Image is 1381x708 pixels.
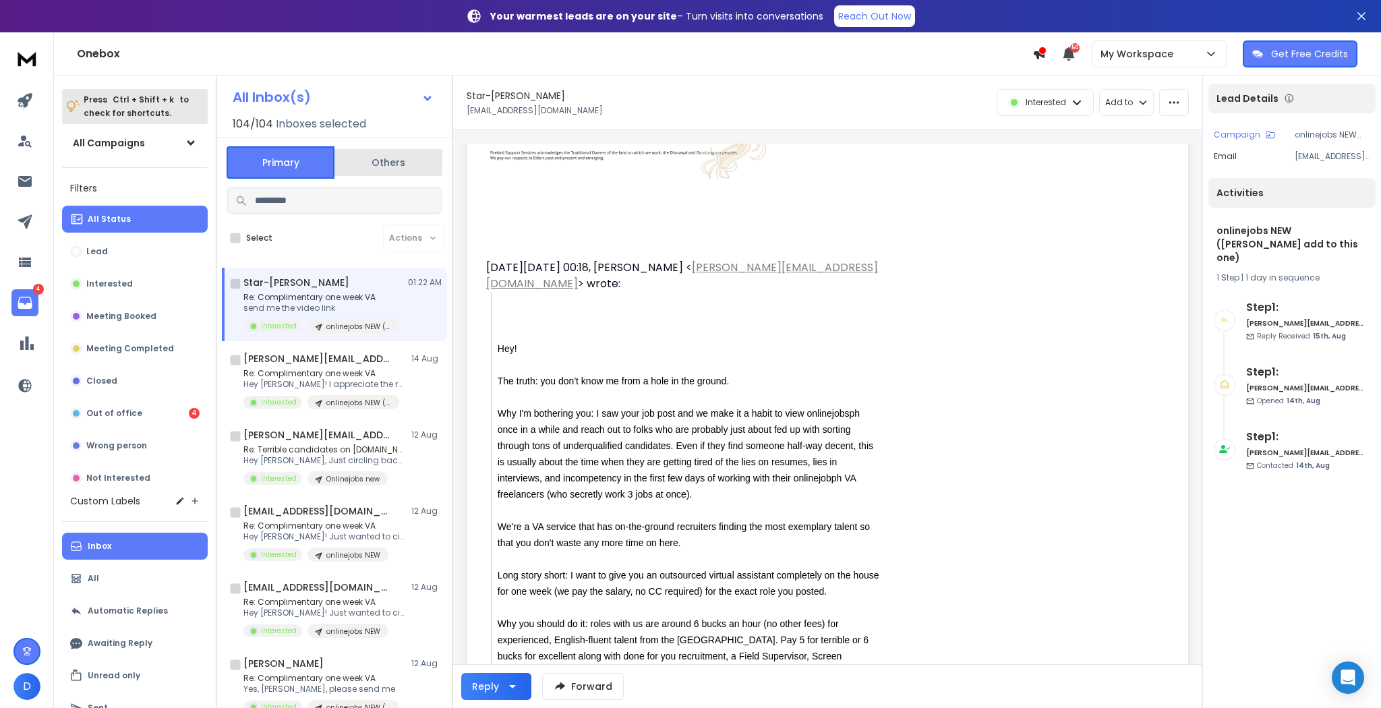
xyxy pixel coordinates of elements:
[243,581,392,594] h1: [EMAIL_ADDRESS][DOMAIN_NAME]
[88,573,99,584] p: All
[334,148,442,177] button: Others
[1313,331,1346,341] span: 15th, Aug
[261,626,297,636] p: Interested
[88,670,140,681] p: Unread only
[1216,224,1368,264] h1: onlinejobs NEW ([PERSON_NAME] add to this one)
[243,368,405,379] p: Re: Complimentary one week VA
[243,684,399,695] p: Yes, [PERSON_NAME], please send me
[486,260,880,292] div: [DATE][DATE] 00:18, [PERSON_NAME] < > wrote:
[461,673,531,700] button: Reply
[227,146,334,179] button: Primary
[11,289,38,316] a: 4
[33,284,44,295] p: 4
[1257,461,1330,471] p: Contacted
[261,550,297,560] p: Interested
[1214,129,1260,140] p: Campaign
[1246,318,1364,328] h6: [PERSON_NAME][EMAIL_ADDRESS][DOMAIN_NAME]
[1214,129,1275,140] button: Campaign
[62,367,208,394] button: Closed
[1214,151,1237,162] p: Email
[1245,272,1320,283] span: 1 day in sequence
[243,276,349,289] h1: Star-[PERSON_NAME]
[411,506,442,517] p: 12 Aug
[498,570,882,597] span: Long story short: I want to give you an outsourced virtual assistant completely on the house for ...
[326,626,380,637] p: onlinejobs NEW
[498,408,876,500] span: Why I'm bothering you: I saw your job post and we make it a habit to view onlinejobsph once in a ...
[261,473,297,483] p: Interested
[243,379,405,390] p: Hey [PERSON_NAME]! I appreciate the response.
[243,597,405,608] p: Re: Complimentary one week VA
[1246,299,1364,316] h6: Step 1 :
[243,428,392,442] h1: [PERSON_NAME][EMAIL_ADDRESS][DOMAIN_NAME]
[86,343,174,354] p: Meeting Completed
[62,597,208,624] button: Automatic Replies
[243,531,405,542] p: Hey [PERSON_NAME]! Just wanted to circle
[411,582,442,593] p: 12 Aug
[233,116,273,132] span: 104 / 104
[84,93,189,120] p: Press to check for shortcuts.
[88,606,168,616] p: Automatic Replies
[13,46,40,71] img: logo
[62,465,208,492] button: Not Interested
[62,270,208,297] button: Interested
[62,630,208,657] button: Awaiting Reply
[86,311,156,322] p: Meeting Booked
[86,440,147,451] p: Wrong person
[243,303,399,314] p: send me the video link
[62,238,208,265] button: Lead
[1246,448,1364,458] h6: [PERSON_NAME][EMAIL_ADDRESS][DOMAIN_NAME]
[13,673,40,700] button: D
[62,432,208,459] button: Wrong person
[222,84,444,111] button: All Inbox(s)
[1287,396,1320,406] span: 14th, Aug
[326,322,391,332] p: onlinejobs NEW ([PERSON_NAME] add to this one)
[70,494,140,508] h3: Custom Labels
[1246,429,1364,445] h6: Step 1 :
[326,474,380,484] p: Onlinejobs new
[467,105,603,116] p: [EMAIL_ADDRESS][DOMAIN_NAME]
[1246,364,1364,380] h6: Step 1 :
[1246,383,1364,393] h6: [PERSON_NAME][EMAIL_ADDRESS][DOMAIN_NAME]
[243,608,405,618] p: Hey [PERSON_NAME]! Just wanted to circle
[1243,40,1357,67] button: Get Free Credits
[261,397,297,407] p: Interested
[467,89,565,102] h1: Star-[PERSON_NAME]
[243,444,405,455] p: Re: Terrible candidates on [DOMAIN_NAME]
[62,662,208,689] button: Unread only
[88,214,131,225] p: All Status
[472,680,499,693] div: Reply
[1216,92,1279,105] p: Lead Details
[326,550,380,560] p: onlinejobs NEW
[1070,43,1080,53] span: 50
[498,618,873,694] span: Why you should do it: roles with us are around 6 bucks an hour (no other fees) for experienced, E...
[1296,461,1330,471] span: 14th, Aug
[1271,47,1348,61] p: Get Free Credits
[411,430,442,440] p: 12 Aug
[838,9,911,23] p: Reach Out Now
[86,278,133,289] p: Interested
[88,541,111,552] p: Inbox
[1257,331,1346,341] p: Reply Received
[62,400,208,427] button: Out of office4
[490,9,823,23] p: – Turn visits into conversations
[1216,272,1368,283] div: |
[490,9,677,23] strong: Your warmest leads are on your site
[411,658,442,669] p: 12 Aug
[1332,661,1364,694] div: Open Intercom Messenger
[246,233,272,243] label: Select
[62,206,208,233] button: All Status
[86,246,108,257] p: Lead
[243,455,405,466] p: Hey [PERSON_NAME], Just circling back. Were
[243,504,392,518] h1: [EMAIL_ADDRESS][DOMAIN_NAME]
[1100,47,1179,61] p: My Workspace
[62,129,208,156] button: All Campaigns
[1257,396,1320,406] p: Opened
[1216,272,1239,283] span: 1 Step
[62,335,208,362] button: Meeting Completed
[486,260,878,291] a: [PERSON_NAME][EMAIL_ADDRESS][DOMAIN_NAME]
[498,376,730,386] span: The truth: you don't know me from a hole in the ground.
[243,521,405,531] p: Re: Complimentary one week VA
[408,277,442,288] p: 01:22 AM
[86,408,142,419] p: Out of office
